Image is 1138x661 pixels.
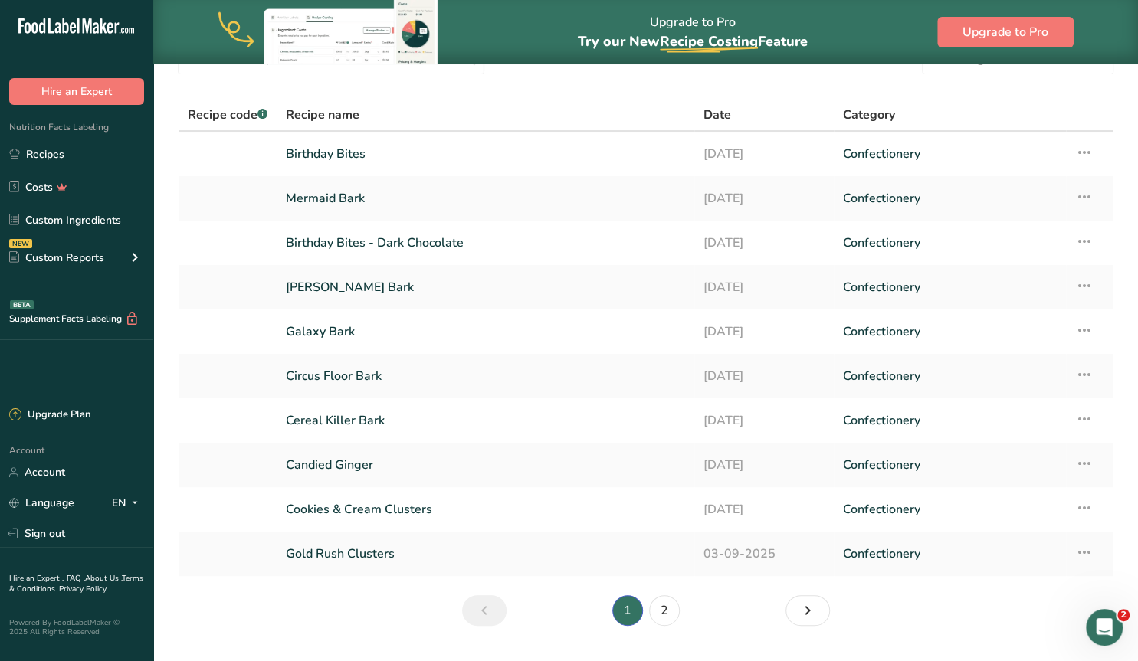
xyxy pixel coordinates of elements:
[10,300,34,309] div: BETA
[59,584,107,594] a: Privacy Policy
[9,573,64,584] a: Hire an Expert .
[843,493,1057,525] a: Confectionery
[112,494,144,512] div: EN
[286,360,685,392] a: Circus Floor Bark
[9,239,32,248] div: NEW
[9,250,104,266] div: Custom Reports
[462,595,507,626] a: Previous page
[188,106,267,123] span: Recipe code
[843,138,1057,170] a: Confectionery
[843,316,1057,348] a: Confectionery
[703,106,731,124] span: Date
[9,407,90,423] div: Upgrade Plan
[843,227,1057,259] a: Confectionery
[9,618,144,636] div: Powered By FoodLabelMaker © 2025 All Rights Reserved
[843,182,1057,214] a: Confectionery
[963,23,1048,41] span: Upgrade to Pro
[843,538,1057,570] a: Confectionery
[703,360,825,392] a: [DATE]
[785,595,830,626] a: Next page
[660,32,758,51] span: Recipe Costing
[703,138,825,170] a: [DATE]
[286,227,685,259] a: Birthday Bites - Dark Chocolate
[67,573,85,584] a: FAQ .
[703,404,825,437] a: [DATE]
[286,271,685,303] a: [PERSON_NAME] Bark
[85,573,122,584] a: About Us .
[703,493,825,525] a: [DATE]
[1086,609,1123,646] iframe: Intercom live chat
[843,360,1057,392] a: Confectionery
[286,404,685,437] a: Cereal Killer Bark
[937,17,1074,47] button: Upgrade to Pro
[286,316,685,348] a: Galaxy Bark
[843,271,1057,303] a: Confectionery
[703,538,825,570] a: 03-09-2025
[843,449,1057,481] a: Confectionery
[703,449,825,481] a: [DATE]
[286,538,685,570] a: Gold Rush Clusters
[843,404,1057,437] a: Confectionery
[286,449,685,481] a: Candied Ginger
[578,32,808,51] span: Try our New Feature
[703,182,825,214] a: [DATE]
[649,595,680,626] a: Page 2.
[9,489,74,516] a: Language
[286,106,359,124] span: Recipe name
[843,106,895,124] span: Category
[1117,609,1130,621] span: 2
[286,182,685,214] a: Mermaid Bark
[286,493,685,525] a: Cookies & Cream Clusters
[286,138,685,170] a: Birthday Bites
[9,573,143,594] a: Terms & Conditions .
[703,271,825,303] a: [DATE]
[703,227,825,259] a: [DATE]
[9,78,144,105] button: Hire an Expert
[703,316,825,348] a: [DATE]
[578,1,808,64] div: Upgrade to Pro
